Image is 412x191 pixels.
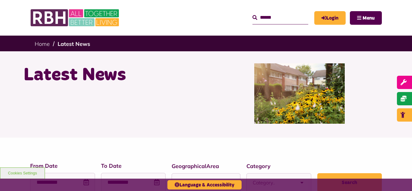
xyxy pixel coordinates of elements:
label: GeographicalArea [172,162,240,170]
label: To Date [101,162,166,170]
iframe: Netcall Web Assistant for live chat [385,164,412,191]
label: From Date [30,162,95,170]
h1: Latest News [24,63,201,87]
a: Home [35,40,50,47]
a: MyRBH [314,11,346,25]
button: Language & Accessibility [167,180,242,189]
button: Navigation [350,11,382,25]
a: Latest News [58,40,90,47]
img: SAZ MEDIA RBH HOUSING4 [254,63,345,124]
img: RBH [30,6,121,30]
span: Menu [363,16,375,21]
label: Category [246,162,311,170]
